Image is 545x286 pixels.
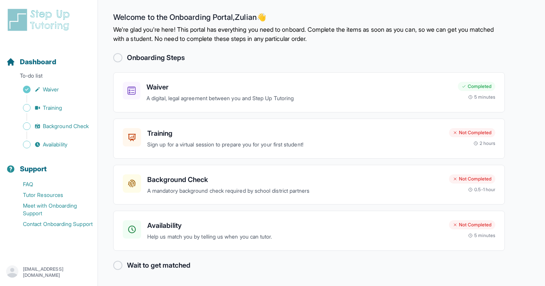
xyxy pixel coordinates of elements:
a: Background CheckA mandatory background check required by school district partnersNot Completed0.5... [113,165,505,205]
a: Training [6,102,98,113]
div: Not Completed [449,174,495,184]
span: Dashboard [20,57,56,67]
a: TrainingSign up for a virtual session to prepare you for your first student!Not Completed2 hours [113,119,505,159]
span: Support [20,164,47,174]
p: A mandatory background check required by school district partners [147,187,443,195]
span: Waiver [43,86,59,93]
div: Not Completed [449,220,495,229]
h2: Onboarding Steps [127,52,185,63]
p: Help us match you by telling us when you can tutor. [147,232,443,241]
button: [EMAIL_ADDRESS][DOMAIN_NAME] [6,265,91,279]
h3: Availability [147,220,443,231]
a: Tutor Resources [6,190,98,200]
h2: Wait to get matched [127,260,190,271]
p: [EMAIL_ADDRESS][DOMAIN_NAME] [23,266,91,278]
div: Completed [458,82,495,91]
h2: Welcome to the Onboarding Portal, Zulian 👋 [113,13,505,25]
div: 5 minutes [468,94,495,100]
a: WaiverA digital, legal agreement between you and Step Up TutoringCompleted5 minutes [113,72,505,112]
a: Waiver [6,84,98,95]
a: FAQ [6,179,98,190]
div: 5 minutes [468,232,495,239]
img: logo [6,8,74,32]
span: Availability [43,141,67,148]
h3: Waiver [146,82,452,93]
span: Background Check [43,122,89,130]
a: Contact Onboarding Support [6,219,98,229]
p: To-do list [3,72,94,83]
p: We're glad you're here! This portal has everything you need to onboard. Complete the items as soo... [113,25,505,43]
p: A digital, legal agreement between you and Step Up Tutoring [146,94,452,103]
a: Meet with Onboarding Support [6,200,98,219]
div: 2 hours [473,140,496,146]
a: Dashboard [6,57,56,67]
button: Dashboard [3,44,94,70]
a: Availability [6,139,98,150]
div: Not Completed [449,128,495,137]
a: Background Check [6,121,98,132]
p: Sign up for a virtual session to prepare you for your first student! [147,140,443,149]
h3: Background Check [147,174,443,185]
a: AvailabilityHelp us match you by telling us when you can tutor.Not Completed5 minutes [113,211,505,251]
span: Training [43,104,62,112]
button: Support [3,151,94,177]
h3: Training [147,128,443,139]
div: 0.5-1 hour [468,187,495,193]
